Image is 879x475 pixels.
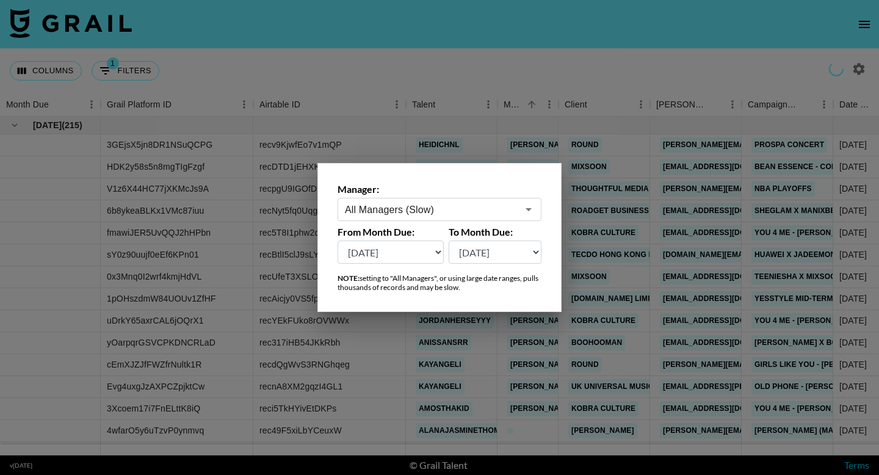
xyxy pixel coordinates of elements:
[338,274,360,283] strong: NOTE:
[520,201,537,218] button: Open
[449,226,542,238] label: To Month Due:
[338,274,541,292] div: setting to "All Managers", or using large date ranges, pulls thousands of records and may be slow.
[338,183,541,195] label: Manager:
[338,226,444,238] label: From Month Due:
